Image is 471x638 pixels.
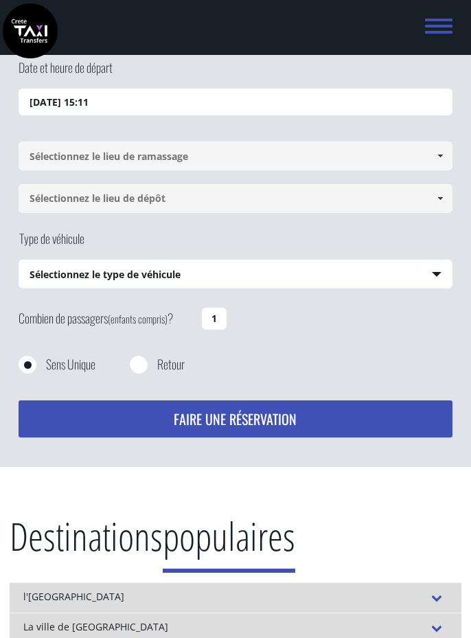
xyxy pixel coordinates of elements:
[19,58,113,76] font: Date et heure de départ
[428,184,451,213] a: Afficher tous les éléments
[46,355,95,373] font: Sens Unique
[168,309,173,327] font: ?
[23,620,168,633] font: La ville de [GEOGRAPHIC_DATA]
[108,311,168,326] font: (enfants compris)
[19,184,452,213] input: Sélectionnez le lieu de dépôt
[19,229,84,247] font: Type de véhicule
[19,141,452,170] input: Sélectionnez le lieu de ramassage
[10,510,163,562] font: Destinations
[174,409,297,429] font: FAIRE UNE RÉSERVATION
[3,3,58,58] img: Transferts en taxi en Crète | Services de transfert en taxi sécurisés depuis les aéroports d'Héra...
[3,22,58,36] a: Transferts en taxi en Crète | Services de transfert en taxi sécurisés depuis les aéroports d'Héra...
[428,141,451,170] a: Afficher tous les éléments
[157,355,185,373] font: Retour
[163,510,295,562] font: populaires
[19,309,108,327] font: Combien de passagers
[19,400,452,437] button: FAIRE UNE RÉSERVATION
[23,590,124,603] font: l'[GEOGRAPHIC_DATA]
